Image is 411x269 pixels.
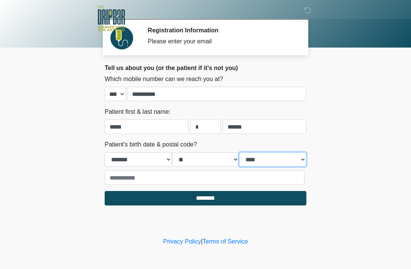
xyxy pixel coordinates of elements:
img: The DRIPBaR - The Strand at Huebner Oaks Logo [97,6,125,31]
a: | [201,238,202,245]
h2: Tell us about you (or the patient if it's not you) [105,64,306,72]
label: Patient's birth date & postal code? [105,140,197,149]
img: Agent Avatar [110,27,133,49]
a: Privacy Policy [163,238,201,245]
a: Terms of Service [202,238,248,245]
label: Patient first & last name: [105,107,170,116]
label: Which mobile number can we reach you at? [105,75,223,84]
div: Please enter your email [148,37,295,46]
